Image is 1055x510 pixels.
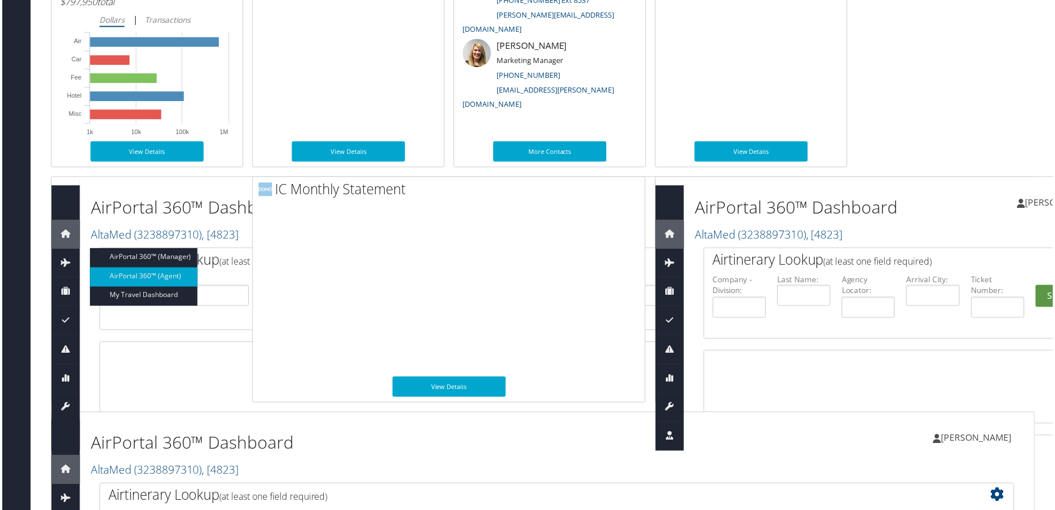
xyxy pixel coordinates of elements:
[69,56,80,63] tspan: Car
[98,14,123,25] i: Dollars
[132,228,201,243] span: ( 3238897310 )
[778,275,832,286] label: Last Name:
[174,129,187,136] text: 100k
[89,464,237,479] a: AltaMed
[85,129,91,136] text: 1k
[130,129,140,136] text: 10k
[132,464,201,479] span: ( 3238897310 )
[218,129,227,136] text: 1M
[257,181,645,200] h2: IC Monthly Statement
[493,142,607,162] a: More Contacts
[973,275,1027,298] label: Ticket Number:
[291,142,405,162] a: View Details
[201,464,237,479] span: , [ 4823 ]
[201,228,237,243] span: , [ 4823 ]
[72,38,80,45] tspan: Air
[462,10,615,35] a: [PERSON_NAME][EMAIL_ADDRESS][DOMAIN_NAME]
[696,228,844,243] a: AltaMed
[89,197,713,220] h1: AirPortal 360™ Dashboard
[696,197,971,220] h1: AirPortal 360™ Dashboard
[218,492,327,505] span: (at least one field required)
[392,378,506,399] a: View Details
[695,142,809,162] a: View Details
[843,275,896,298] label: Agency Locator:
[88,269,196,286] a: AirPortal 360™ (Agent)
[88,249,196,266] a: AirPortal 360™ (Manager)
[107,487,931,507] h2: Airtinerary Lookup
[89,142,202,162] a: View Details
[89,228,237,243] a: AltaMed
[462,39,491,68] img: ali-moffitt.jpg
[88,288,196,305] a: My Travel Dashboard
[908,275,961,286] label: Arrival City:
[257,183,271,197] img: domo-logo.png
[58,12,233,27] div: |
[825,256,933,269] span: (at least one field required)
[69,74,80,81] tspan: Fee
[497,56,563,66] small: Marketing Manager
[935,423,1025,457] a: [PERSON_NAME]
[739,228,807,243] span: ( 3238897310 )
[144,14,189,25] i: Transactions
[807,228,844,243] span: , [ 4823 ]
[714,275,767,298] label: Company - Division:
[65,93,80,99] tspan: Hotel
[89,433,713,457] h1: AirPortal 360™ Dashboard
[462,85,615,110] a: [EMAIL_ADDRESS][PERSON_NAME][DOMAIN_NAME]
[218,256,327,269] span: (at least one field required)
[457,39,643,115] li: [PERSON_NAME]
[497,70,560,81] a: [PHONE_NUMBER]
[943,433,1014,446] span: [PERSON_NAME]
[66,111,80,118] tspan: Misc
